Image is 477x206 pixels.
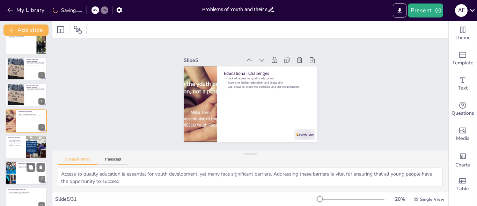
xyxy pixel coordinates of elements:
[38,98,45,105] div: 4
[455,161,470,169] span: Charts
[224,85,310,89] p: Gap between academic curricula and job requirements
[456,135,470,142] span: Media
[18,162,45,164] p: Substance Abuse
[202,5,267,15] input: Insert title
[26,90,45,92] p: Need for better job creation
[18,114,45,115] p: Expensive higher education and inequality
[18,164,45,165] p: Increasing drug and [MEDICAL_DATA] among youth
[449,46,477,71] div: Add ready made slides
[18,111,45,113] p: Educational Challenges
[5,161,47,185] div: 7
[408,3,443,17] button: Present
[55,196,317,203] div: Slide 5 / 31
[449,147,477,172] div: Add charts and graphs
[55,24,66,35] div: Layout
[18,112,45,114] p: Lack of access to quality education
[26,63,45,64] p: Mismatch between skills and job market
[452,109,474,117] span: Questions
[449,172,477,197] div: Add a table
[26,64,45,66] p: Need for better job creation
[455,4,468,17] div: a e
[39,176,45,183] div: 7
[26,84,45,88] p: Unemployment and Underemployment
[74,26,82,34] span: Position
[38,124,45,130] div: 5
[224,70,310,77] p: Educational Challenges
[58,157,97,165] button: Speaker Notes
[449,97,477,122] div: Get real-time input from your audience
[8,145,24,147] p: Importance of mental health awareness
[3,24,49,36] button: Add slide
[38,150,45,156] div: 6
[26,88,45,89] p: High youth unemployment rates globally
[27,163,35,172] button: Duplicate Slide
[18,165,45,167] p: Role of [MEDICAL_DATA] and lack of guidance
[391,196,408,203] div: 20 %
[393,3,406,17] button: Export to PowerPoint
[8,189,45,191] p: Social and Cultural Pressures
[6,109,47,133] div: 5
[8,190,45,192] p: Family expectations and rigid cultural norms
[18,167,45,168] p: Need for prevention and rehabilitation
[452,59,474,67] span: Template
[8,136,24,138] p: Mental Health Issues
[37,163,45,172] button: Delete Slide
[18,115,45,116] p: Gap between academic curricula and job requirements
[6,57,47,80] div: 3
[184,57,242,64] div: Slide 5
[455,34,471,42] span: Theme
[97,157,129,165] button: Transcript
[6,31,47,54] div: 2
[224,76,310,80] p: Lack of access to quality education
[8,142,24,145] p: Impact of academic and social pressures
[420,197,444,202] span: Single View
[26,62,45,63] p: High youth unemployment rates globally
[6,135,47,158] div: 6
[449,71,477,97] div: Add text boxes
[8,192,45,193] p: Discrimination based on caste, religion, or gender
[26,58,45,62] p: Unemployment and Underemployment
[458,84,468,92] span: Text
[8,36,35,37] p: Overview of common youth problems
[224,80,310,85] p: Expensive higher education and inequality
[5,5,47,16] button: My Library
[26,89,45,91] p: Mismatch between skills and job market
[455,3,468,17] button: a e
[6,83,47,106] div: 4
[8,193,45,194] p: Effect on aspirations and self-expression
[8,140,24,142] p: Rising cases of anxiety and [MEDICAL_DATA] among youth
[58,167,443,186] textarea: Access to quality education is essential for youth development, yet many face significant barrier...
[38,46,45,52] div: 2
[449,122,477,147] div: Add images, graphics, shapes or video
[449,21,477,46] div: Change the overall theme
[8,37,35,38] p: Objective of presentation
[38,72,45,78] div: 3
[53,7,82,14] div: Saving......
[456,185,469,193] span: Table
